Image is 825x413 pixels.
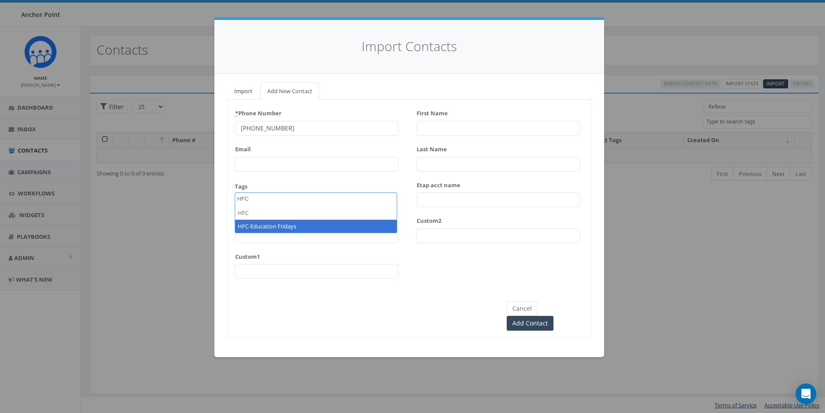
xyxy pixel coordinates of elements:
[235,106,281,117] label: Phone Number
[235,157,398,172] input: Enter a valid email address (e.g., example@domain.com)
[227,82,259,100] a: Import
[796,384,816,404] div: Open Intercom Messenger
[235,182,247,191] label: Tags
[507,316,553,331] input: Add Contact
[417,178,460,189] label: Etap acct name
[227,37,591,56] h4: Import Contacts
[235,220,397,233] li: HFC-Education Fridays
[235,121,398,136] input: +1 214-248-4342
[235,142,251,153] label: Email
[260,82,319,100] a: Add New Contact
[235,206,397,220] li: HFC
[507,301,537,316] button: Cancel
[417,106,448,117] label: First Name
[417,214,441,225] label: Custom2
[235,250,260,261] label: Custom1
[235,109,238,117] abbr: required
[417,142,447,153] label: Last Name
[237,195,254,203] textarea: Search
